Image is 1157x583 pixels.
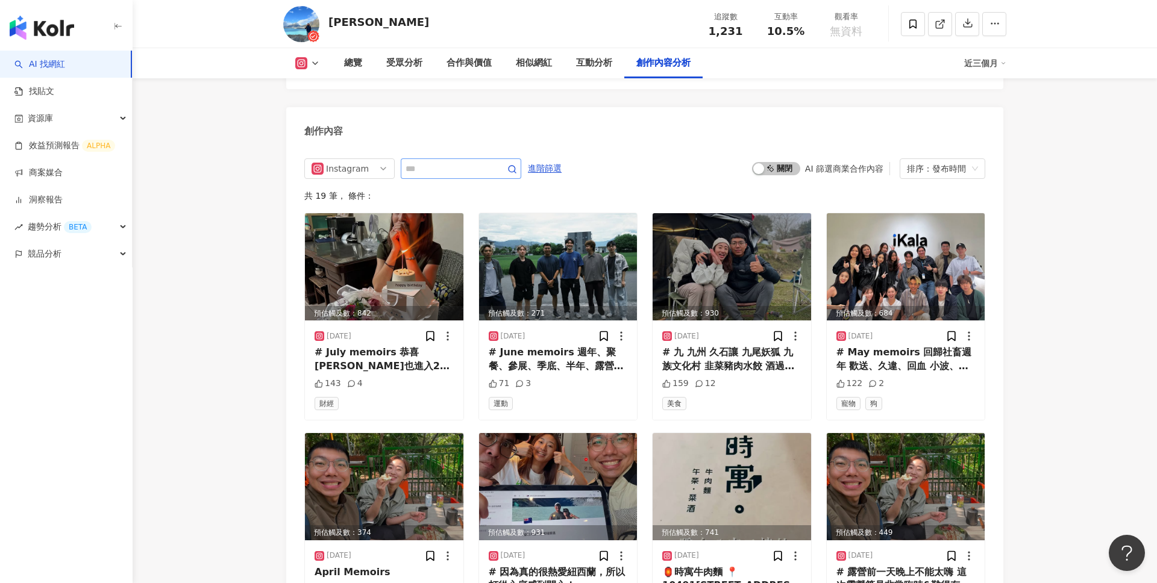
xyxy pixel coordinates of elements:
[344,56,362,70] div: 總覽
[305,433,463,540] div: post-image預估觸及數：374
[1109,535,1145,571] iframe: Help Scout Beacon - Open
[827,213,985,320] div: post-image預估觸及數：684
[14,194,63,206] a: 洞察報告
[703,11,748,23] div: 追蹤數
[653,525,811,540] div: 預估觸及數：741
[865,397,882,410] span: 狗
[14,167,63,179] a: 商案媒合
[304,191,985,201] div: 共 19 筆 ， 條件：
[479,306,638,321] div: 預估觸及數：271
[28,105,53,132] span: 資源庫
[662,378,689,390] div: 159
[315,346,454,373] div: # July memoirs 恭喜[PERSON_NAME]也進入28歲 同時也歡送幾位好友前往美國唸書 七月的生活偏自律，算是不錯的維持 我可以預期八月的memoirs會過於感傷 [GEOGR...
[709,25,743,37] span: 1,231
[827,306,985,321] div: 預估觸及數：684
[907,159,967,178] div: 排序：發布時間
[327,550,351,561] div: [DATE]
[501,550,525,561] div: [DATE]
[964,54,1006,73] div: 近三個月
[28,213,92,240] span: 趨勢分析
[848,331,873,341] div: [DATE]
[447,56,492,70] div: 合作與價值
[315,378,341,390] div: 143
[305,525,463,540] div: 預估觸及數：374
[305,306,463,321] div: 預估觸及數：842
[304,125,343,138] div: 創作內容
[827,433,985,540] div: post-image預估觸及數：449
[653,213,811,320] img: post-image
[653,433,811,540] div: post-image預估觸及數：741
[347,378,363,390] div: 4
[64,221,92,233] div: BETA
[653,433,811,540] img: post-image
[653,213,811,320] div: post-image預估觸及數：930
[516,56,552,70] div: 相似網紅
[14,140,115,152] a: 效益預測報告ALPHA
[386,56,422,70] div: 受眾分析
[328,14,429,30] div: [PERSON_NAME]
[479,433,638,540] img: post-image
[283,6,319,42] img: KOL Avatar
[479,213,638,320] img: post-image
[767,25,804,37] span: 10.5%
[576,56,612,70] div: 互動分析
[305,213,463,320] img: post-image
[830,25,862,37] span: 無資料
[662,397,686,410] span: 美食
[327,331,351,341] div: [DATE]
[14,223,23,231] span: rise
[479,525,638,540] div: 預估觸及數：931
[28,240,61,267] span: 競品分析
[868,378,884,390] div: 2
[515,378,531,390] div: 3
[763,11,809,23] div: 互動率
[489,378,510,390] div: 71
[848,550,873,561] div: [DATE]
[489,397,513,410] span: 運動
[836,346,976,373] div: # May memoirs 回歸社畜週年 歡送、久違、回血 小波、小笨狗
[14,86,54,98] a: 找貼文
[805,164,883,173] div: AI 篩選商業合作內容
[636,56,691,70] div: 創作內容分析
[823,11,869,23] div: 觀看率
[326,159,365,178] div: Instagram
[305,433,463,540] img: post-image
[653,306,811,321] div: 預估觸及數：930
[10,16,74,40] img: logo
[695,378,716,390] div: 12
[827,213,985,320] img: post-image
[479,433,638,540] div: post-image預估觸及數：931
[527,158,562,178] button: 進階篩選
[674,550,699,561] div: [DATE]
[528,159,562,178] span: 進階篩選
[674,331,699,341] div: [DATE]
[836,378,863,390] div: 122
[501,331,525,341] div: [DATE]
[836,397,861,410] span: 寵物
[662,346,801,373] div: # 九 九州 久石讓 九尾妖狐 九族文化村 韭菜豬肉水餃 酒過三巡情更濃 九十路公車旅行社 九週年快樂平安健康 對的九年了，這次原本想說要找一間好吃的餐廳，還要去手作什麼的 但後來想想還是去山上...
[479,213,638,320] div: post-image預估觸及數：271
[827,525,985,540] div: 預估觸及數：449
[315,566,454,579] div: April Memoirs
[827,433,985,540] img: post-image
[489,346,628,373] div: # June memoirs 週年、聚餐、參展、季底、半年、露營、衝浪、打球 HIMS崩跌在爬回 NVDA月底創造歷史新高 上次比賽已經是四月中了 可以不要再下雨讓我好好打場球賽嗎？ 2025 ...
[305,213,463,320] div: post-image預估觸及數：842
[315,397,339,410] span: 財經
[14,58,65,70] a: searchAI 找網紅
